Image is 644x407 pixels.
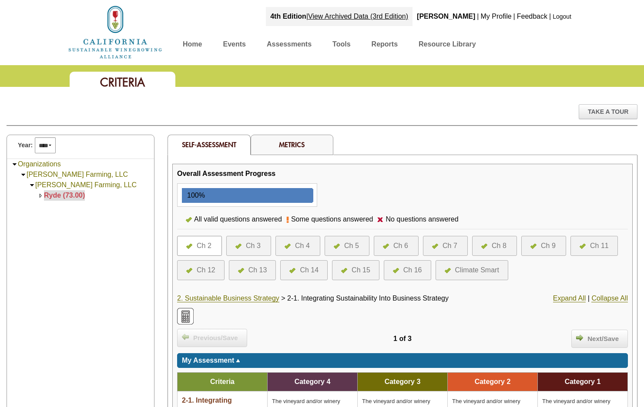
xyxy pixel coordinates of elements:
[445,265,499,275] a: Climate Smart
[236,359,240,362] img: sort_arrow_up.gif
[189,333,242,343] span: Previous/Save
[432,244,438,249] img: icon-all-questions-answered.png
[530,244,537,249] img: icon-all-questions-answered.png
[393,265,422,275] a: Ch 16
[287,294,449,302] span: 2-1. Integrating Sustainability Into Business Strategy
[403,265,422,275] div: Ch 16
[182,333,189,340] img: arrow_left.png
[67,28,163,35] a: Home
[197,241,211,251] div: Ch 2
[571,330,628,348] a: Next/Save
[235,244,241,249] img: icon-all-questions-answered.png
[443,241,457,251] div: Ch 7
[341,265,370,275] a: Ch 15
[289,265,319,275] a: Ch 14
[393,241,408,251] div: Ch 6
[576,334,583,341] img: arrow_right.png
[341,268,347,273] img: icon-all-questions-answered.png
[541,241,556,251] div: Ch 9
[266,7,413,26] div: |
[591,294,628,302] a: Collapse All
[334,244,340,249] img: icon-all-questions-answered.png
[267,38,312,53] a: Assessments
[279,140,305,149] a: Metrics
[186,244,192,249] img: icon-all-questions-answered.png
[344,241,359,251] div: Ch 5
[177,308,194,324] img: EconomicToolSWPIcon38x38.png
[100,75,145,90] span: Criteria
[281,294,285,302] span: >
[358,373,448,391] td: Category 3
[580,241,609,251] a: Ch 11
[177,169,275,179] div: Overall Assessment Progress
[492,241,506,251] div: Ch 8
[238,268,244,273] img: icon-all-questions-answered.png
[481,244,487,249] img: icon-all-questions-answered.png
[372,38,398,53] a: Reports
[268,373,358,391] td: Category 4
[548,7,552,26] div: |
[44,192,85,199] a: Ryde (73.00)
[588,294,590,302] span: |
[417,13,475,20] b: [PERSON_NAME]
[432,241,459,251] a: Ch 7
[579,104,637,119] div: Take A Tour
[186,268,192,273] img: icon-all-questions-answered.png
[11,161,18,168] img: Collapse Organizations
[445,268,451,273] img: icon-all-questions-answered.png
[590,241,609,251] div: Ch 11
[300,265,319,275] div: Ch 14
[18,141,33,150] span: Year:
[177,353,628,368] div: Click to toggle my assessment information
[186,265,215,275] a: Ch 12
[285,244,291,249] img: icon-all-questions-answered.png
[553,13,571,20] a: Logout
[480,13,511,20] a: My Profile
[332,38,350,53] a: Tools
[289,214,378,225] div: Some questions answered
[35,181,137,189] a: [PERSON_NAME] Farming, LLC
[183,189,205,202] div: 100%
[197,265,215,275] div: Ch 12
[393,335,412,342] span: 1 of 3
[476,7,480,26] div: |
[27,171,128,178] a: [PERSON_NAME] Farming, LLC
[248,265,267,275] div: Ch 13
[553,294,586,302] a: Expand All
[183,38,202,53] a: Home
[455,265,499,275] div: Climate Smart
[182,140,236,149] span: Self-Assessment
[210,378,235,385] span: Criteria
[29,182,35,189] img: Collapse Mike Stokes Farming, LLC
[393,268,399,273] img: icon-all-questions-answered.png
[18,160,61,168] a: Organizations
[448,373,538,391] td: Category 2
[481,241,508,251] a: Ch 8
[182,357,234,364] span: My Assessment
[352,265,370,275] div: Ch 15
[383,214,463,225] div: No questions answered
[286,216,289,223] img: icon-some-questions-answered.png
[192,214,286,225] div: All valid questions answered
[334,241,360,251] a: Ch 5
[285,241,311,251] a: Ch 4
[530,241,557,251] a: Ch 9
[383,241,409,251] a: Ch 6
[383,244,389,249] img: icon-all-questions-answered.png
[186,217,192,222] img: icon-all-questions-answered.png
[177,294,279,302] a: 2. Sustainable Business Strategy
[419,38,476,53] a: Resource Library
[238,265,267,275] a: Ch 13
[289,268,295,273] img: icon-all-questions-answered.png
[517,13,547,20] a: Feedback
[295,241,310,251] div: Ch 4
[270,13,306,20] strong: 4th Edition
[235,241,262,251] a: Ch 3
[67,4,163,60] img: logo_cswa2x.png
[20,172,27,178] img: Collapse Mike Stokes Farming, LLC
[308,13,408,20] a: View Archived Data (3rd Edition)
[513,7,516,26] div: |
[246,241,261,251] div: Ch 3
[583,334,623,344] span: Next/Save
